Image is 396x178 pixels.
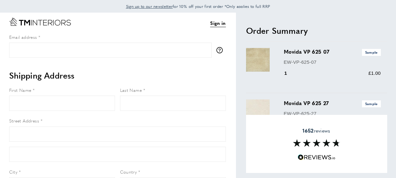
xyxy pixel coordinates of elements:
[284,69,296,77] div: 1
[246,99,270,123] img: Movida VP 625 27
[302,128,330,134] span: reviews
[298,154,336,160] img: Reviews.io 5 stars
[9,34,37,40] span: Email address
[216,47,226,53] button: More information
[284,58,381,66] p: EW-VP-625-07
[9,87,32,93] span: First Name
[9,117,39,124] span: Street Address
[368,70,381,76] span: £1.00
[246,25,387,36] h2: Order Summary
[126,3,173,9] a: Sign up to our newsletter
[126,3,270,9] span: for 10% off your first order *Only applies to full RRP
[293,139,340,147] img: Reviews section
[9,18,71,26] a: Go to Home page
[362,49,381,56] span: Sample
[120,169,137,175] span: Country
[9,70,226,81] h2: Shipping Address
[284,48,381,56] h3: Movida VP 625 07
[9,169,18,175] span: City
[302,127,313,134] strong: 1652
[120,87,142,93] span: Last Name
[246,48,270,72] img: Movida VP 625 07
[284,99,381,107] h3: Movida VP 625 27
[210,19,226,27] a: Sign in
[362,100,381,107] span: Sample
[284,110,381,117] p: EW-VP-625-27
